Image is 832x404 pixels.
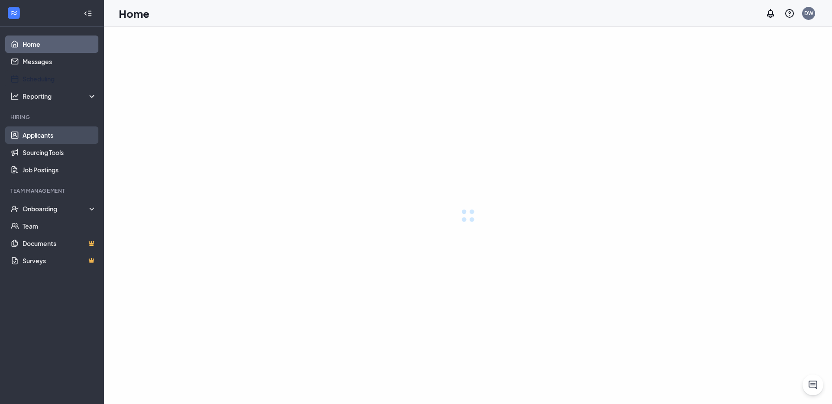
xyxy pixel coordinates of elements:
svg: ChatActive [808,380,818,390]
svg: WorkstreamLogo [10,9,18,17]
h1: Home [119,6,149,21]
a: Scheduling [23,70,97,87]
a: Team [23,217,97,235]
svg: Analysis [10,92,19,100]
svg: Collapse [84,9,92,18]
div: Onboarding [23,204,97,213]
a: Home [23,36,97,53]
button: ChatActive [803,375,823,395]
svg: Notifications [765,8,776,19]
a: Messages [23,53,97,70]
a: DocumentsCrown [23,235,97,252]
svg: QuestionInfo [784,8,795,19]
a: Sourcing Tools [23,144,97,161]
a: Job Postings [23,161,97,178]
svg: UserCheck [10,204,19,213]
div: Hiring [10,113,95,121]
div: Reporting [23,92,97,100]
a: Applicants [23,126,97,144]
a: SurveysCrown [23,252,97,269]
div: DW [804,10,813,17]
div: Team Management [10,187,95,194]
